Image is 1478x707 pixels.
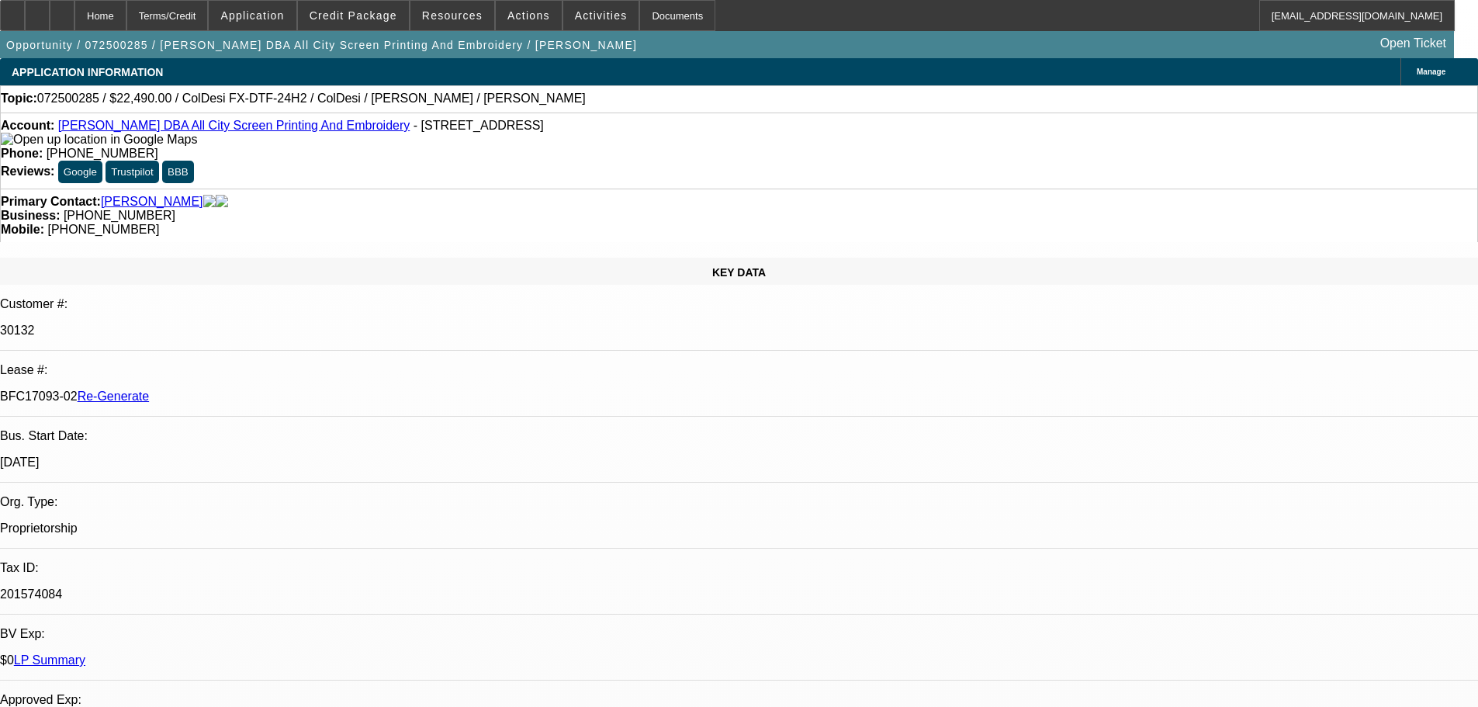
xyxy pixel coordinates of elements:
[203,195,216,209] img: facebook-icon.png
[58,119,410,132] a: [PERSON_NAME] DBA All City Screen Printing And Embroidery
[162,161,194,183] button: BBB
[37,92,586,106] span: 072500285 / $22,490.00 / ColDesi FX-DTF-24H2 / ColDesi / [PERSON_NAME] / [PERSON_NAME]
[575,9,628,22] span: Activities
[1,133,197,146] a: View Google Maps
[1,92,37,106] strong: Topic:
[1,195,101,209] strong: Primary Contact:
[1,133,197,147] img: Open up location in Google Maps
[563,1,639,30] button: Activities
[47,223,159,236] span: [PHONE_NUMBER]
[216,195,228,209] img: linkedin-icon.png
[58,161,102,183] button: Google
[209,1,296,30] button: Application
[1,209,60,222] strong: Business:
[220,9,284,22] span: Application
[14,653,85,667] a: LP Summary
[101,195,203,209] a: [PERSON_NAME]
[310,9,397,22] span: Credit Package
[1,223,44,236] strong: Mobile:
[106,161,158,183] button: Trustpilot
[1,147,43,160] strong: Phone:
[1374,30,1452,57] a: Open Ticket
[422,9,483,22] span: Resources
[414,119,544,132] span: - [STREET_ADDRESS]
[78,390,150,403] a: Re-Generate
[6,39,637,51] span: Opportunity / 072500285 / [PERSON_NAME] DBA All City Screen Printing And Embroidery / [PERSON_NAME]
[507,9,550,22] span: Actions
[64,209,175,222] span: [PHONE_NUMBER]
[47,147,158,160] span: [PHONE_NUMBER]
[1,165,54,178] strong: Reviews:
[12,66,163,78] span: APPLICATION INFORMATION
[1417,68,1445,76] span: Manage
[496,1,562,30] button: Actions
[1,119,54,132] strong: Account:
[298,1,409,30] button: Credit Package
[712,266,766,279] span: KEY DATA
[410,1,494,30] button: Resources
